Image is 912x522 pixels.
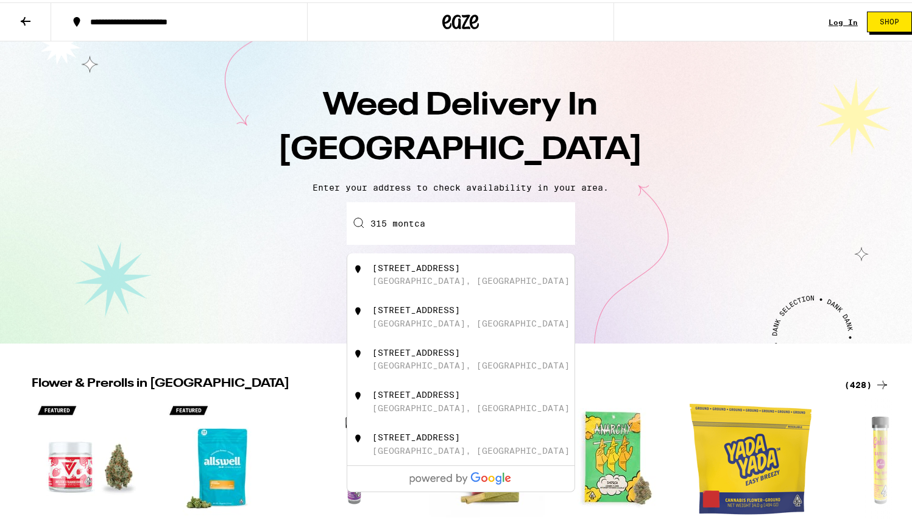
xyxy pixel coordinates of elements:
[558,396,680,518] img: Anarchy - Banana OG - 3.5g
[372,303,460,312] div: [STREET_ADDRESS]
[690,396,811,518] img: Yada Yada - Glitter Bomb Pre-Ground - 14g
[372,401,570,411] div: [GEOGRAPHIC_DATA], [GEOGRAPHIC_DATA]
[352,430,364,442] img: 315 East Montcalm Street
[278,132,643,164] span: [GEOGRAPHIC_DATA]
[829,16,858,24] a: Log In
[352,303,364,315] img: 315 Montcalm Street
[7,9,88,18] span: Hi. Need any help?
[372,358,570,368] div: [GEOGRAPHIC_DATA], [GEOGRAPHIC_DATA]
[372,345,460,355] div: [STREET_ADDRESS]
[844,375,889,390] a: (428)
[372,430,460,440] div: [STREET_ADDRESS]
[372,387,460,397] div: [STREET_ADDRESS]
[372,316,570,326] div: [GEOGRAPHIC_DATA], [GEOGRAPHIC_DATA]
[347,200,575,242] input: Enter your delivery address
[32,375,830,390] h2: Flower & Prerolls in [GEOGRAPHIC_DATA]
[32,396,154,518] img: Ember Valley - Melted Strawberries - 3.5g
[352,261,364,273] img: 315 Montcalm St
[372,443,570,453] div: [GEOGRAPHIC_DATA], [GEOGRAPHIC_DATA]
[352,387,364,400] img: 315 East Montcastle Drive
[247,82,674,171] h1: Weed Delivery In
[372,261,460,270] div: [STREET_ADDRESS]
[867,9,912,30] button: Shop
[295,396,417,518] img: Gelato - Papaya - 1g
[163,396,285,518] img: Allswell - Jack's Revenge - 14g
[12,180,909,190] p: Enter your address to check availability in your area.
[880,16,899,23] span: Shop
[372,273,570,283] div: [GEOGRAPHIC_DATA], [GEOGRAPHIC_DATA]
[352,345,364,358] img: 315 Montcalm Avenue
